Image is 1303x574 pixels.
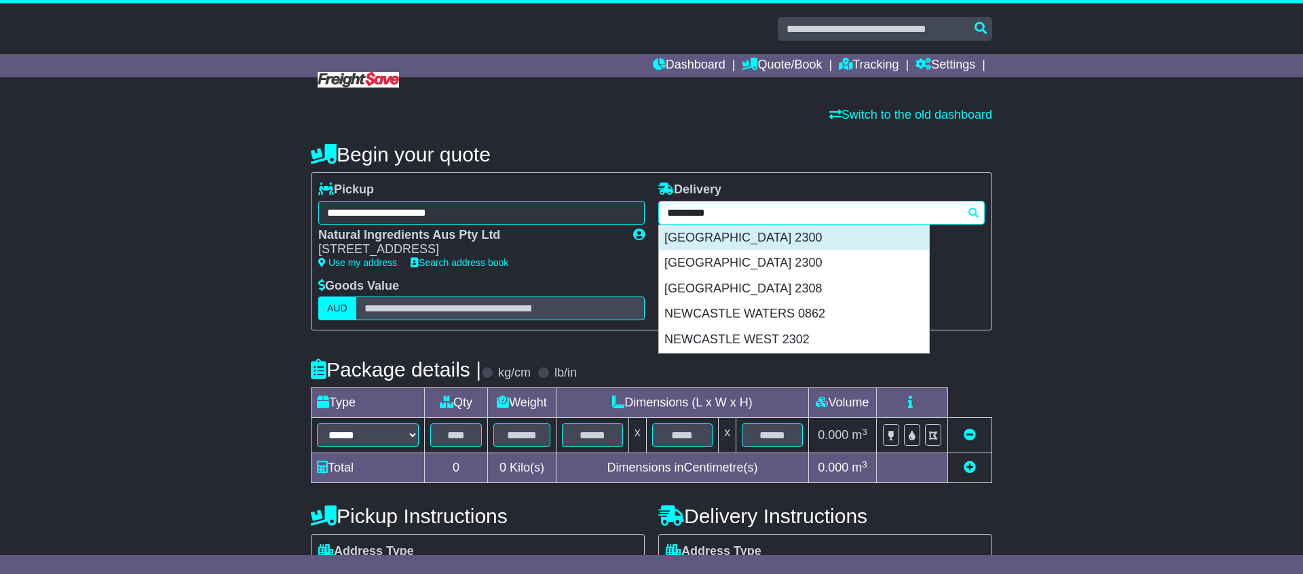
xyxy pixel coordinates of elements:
td: Weight [488,388,556,418]
td: Kilo(s) [488,453,556,483]
a: Use my address [318,257,397,268]
a: Switch to the old dashboard [829,108,992,121]
td: Total [311,453,425,483]
h4: Pickup Instructions [311,505,645,527]
td: x [628,418,646,453]
label: lb/in [554,366,577,381]
td: x [719,418,736,453]
h4: Package details | [311,358,481,381]
td: 0 [425,453,488,483]
span: m [852,428,867,442]
span: m [852,461,867,474]
h4: Begin your quote [311,143,992,166]
div: NEWCASTLE WEST 2302 [659,327,929,353]
a: Remove this item [964,428,976,442]
a: Dashboard [653,54,725,77]
img: Freight Save [318,72,399,88]
div: NEWCASTLE WATERS 0862 [659,301,929,327]
div: [GEOGRAPHIC_DATA] 2300 [659,250,929,276]
span: 0.000 [818,461,848,474]
a: Quote/Book [742,54,822,77]
a: Search address book [411,257,508,268]
td: Dimensions in Centimetre(s) [556,453,808,483]
sup: 3 [862,427,867,437]
typeahead: Please provide city [658,201,985,225]
label: kg/cm [498,366,531,381]
label: Delivery [658,183,721,197]
td: Type [311,388,425,418]
a: Add new item [964,461,976,474]
div: [STREET_ADDRESS] [318,242,620,257]
a: Tracking [839,54,899,77]
td: Dimensions (L x W x H) [556,388,808,418]
label: Pickup [318,183,374,197]
div: [GEOGRAPHIC_DATA] 2300 [659,225,929,251]
span: 0.000 [818,428,848,442]
div: Natural Ingredients Aus Pty Ltd [318,228,620,243]
label: Goods Value [318,279,399,294]
h4: Delivery Instructions [658,505,992,527]
label: AUD [318,296,356,320]
label: Address Type [318,544,414,559]
td: Qty [425,388,488,418]
a: Settings [915,54,975,77]
div: [GEOGRAPHIC_DATA] 2308 [659,276,929,302]
span: 0 [499,461,506,474]
label: Address Type [666,544,761,559]
td: Volume [808,388,876,418]
sup: 3 [862,459,867,470]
